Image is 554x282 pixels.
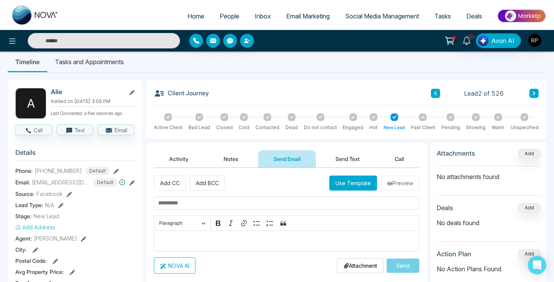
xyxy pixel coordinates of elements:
[15,234,32,242] span: Agent:
[154,124,182,131] div: Active Client
[37,190,63,198] span: Facebook
[35,167,82,175] span: [PHONE_NUMBER]
[304,124,337,131] div: Do not contact
[15,178,30,186] span: Email:
[478,35,489,46] img: Lead Flow
[518,203,541,212] button: Add
[337,9,427,23] a: Social Media Management
[156,217,209,229] button: Paragraph
[381,176,419,191] button: Preview
[459,9,490,23] a: Deals
[464,89,504,98] span: Lead 2 of 526
[518,149,541,158] button: Add
[154,150,204,168] button: Activity
[437,166,541,181] p: No attachments found
[518,150,541,156] span: Add
[51,108,135,117] p: Last Connected: a few seconds ago
[457,33,476,47] a: 10+
[97,124,135,135] button: Email
[159,219,199,228] span: Paragraph
[93,178,117,187] span: Default
[15,246,27,254] span: City :
[494,7,549,25] img: Market-place.gif
[15,201,43,209] span: Lead Type:
[387,259,419,273] button: Send
[255,12,271,20] span: Inbox
[279,9,337,23] a: Email Marketing
[15,212,32,220] span: Stage:
[33,212,59,220] span: New Lead
[85,167,110,175] span: Default
[15,268,64,276] span: Avg Property Price :
[528,256,546,274] div: Open Intercom Messenger
[528,34,541,47] img: User Avatar
[258,150,316,168] button: Send Email
[427,9,459,23] a: Tasks
[320,150,375,168] button: Send Text
[51,88,122,96] h2: Alie
[45,201,54,209] span: N/A
[15,223,55,231] button: Add Address
[343,124,363,131] div: Engaged
[208,150,254,168] button: Notes
[344,262,377,270] p: Attachment
[411,124,435,131] div: Past Client
[286,12,330,20] span: Email Marketing
[190,176,225,191] button: Add BCC
[511,124,539,131] div: Unspecified
[384,124,405,131] div: New Lead
[216,124,233,131] div: Closed
[12,5,58,25] img: Nova CRM Logo
[476,33,521,48] button: Avon AI
[255,124,279,131] div: Contacted
[369,124,377,131] div: Hot
[15,190,35,198] span: Source:
[491,36,514,45] span: Avon AI
[189,124,210,131] div: Bad Lead
[434,12,451,20] span: Tasks
[187,12,204,20] span: Home
[15,167,33,175] span: Phone:
[57,124,94,135] button: Text
[51,98,135,105] p: Added on [DATE] 3:00 PM
[154,216,419,231] div: Editor toolbar
[345,12,419,20] span: Social Media Management
[437,250,471,258] h3: Action Plan
[437,204,453,212] h3: Deals
[154,176,186,191] button: Add CC
[466,12,482,20] span: Deals
[220,12,239,20] span: People
[379,150,419,168] button: Call
[154,231,419,252] div: Editor editing area: main
[180,9,212,23] a: Home
[467,33,474,40] span: 10+
[15,88,46,119] div: A
[492,124,504,131] div: Warm
[15,257,47,265] span: Postal Code :
[437,218,541,227] p: No deals found
[212,9,247,23] a: People
[441,124,460,131] div: Pending
[247,9,279,23] a: Inbox
[154,257,195,274] button: NOVA AI
[437,264,541,274] p: No Action Plans Found
[32,178,90,186] span: [EMAIL_ADDRESS][DOMAIN_NAME]
[154,88,209,99] h3: Client Journey
[466,124,486,131] div: Showing
[15,124,53,135] button: Call
[329,176,377,191] button: Use Template
[437,149,475,157] h3: Attachments
[239,124,249,131] div: Cold
[15,149,135,161] h3: Details
[34,234,77,242] span: [PERSON_NAME]
[8,51,47,72] li: Timeline
[285,124,298,131] div: Dead
[47,51,132,72] li: Tasks and Appointments
[518,249,541,259] button: Add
